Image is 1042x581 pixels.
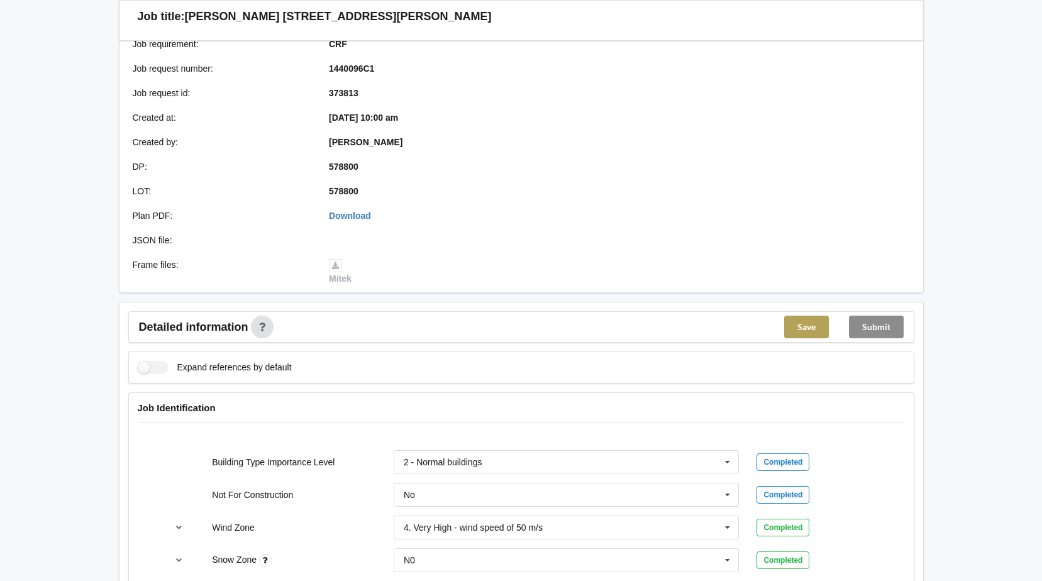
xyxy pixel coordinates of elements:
div: Job requirement : [124,38,321,50]
div: Created by : [124,136,321,148]
h3: [PERSON_NAME] [STREET_ADDRESS][PERSON_NAME] [185,9,492,24]
label: Expand references by default [138,361,292,374]
div: No [404,490,415,499]
button: reference-toggle [167,549,191,572]
div: LOT : [124,185,321,197]
b: [PERSON_NAME] [329,137,402,147]
b: 578800 [329,186,358,196]
div: Plan PDF : [124,209,321,222]
div: Completed [757,453,809,471]
label: Not For Construction [212,490,293,500]
b: CRF [329,39,347,49]
div: 4. Very High - wind speed of 50 m/s [404,523,543,532]
div: Job request number : [124,62,321,75]
span: Detailed information [139,321,248,333]
div: Completed [757,519,809,536]
div: DP : [124,160,321,173]
b: 1440096C1 [329,64,374,74]
label: Wind Zone [212,523,255,533]
h3: Job title: [138,9,185,24]
button: reference-toggle [167,516,191,539]
div: JSON file : [124,234,321,246]
b: 373813 [329,88,358,98]
a: Download [329,211,371,221]
div: Frame files : [124,258,321,285]
div: Completed [757,486,809,504]
h4: Job Identification [138,402,905,414]
div: Job request id : [124,87,321,99]
button: Save [784,316,829,338]
div: 2 - Normal buildings [404,458,482,467]
a: Mitek [329,260,352,284]
label: Snow Zone [212,555,259,565]
label: Building Type Importance Level [212,457,335,467]
div: Created at : [124,111,321,124]
div: Completed [757,551,809,569]
div: N0 [404,556,415,565]
b: 578800 [329,162,358,172]
b: [DATE] 10:00 am [329,113,398,123]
